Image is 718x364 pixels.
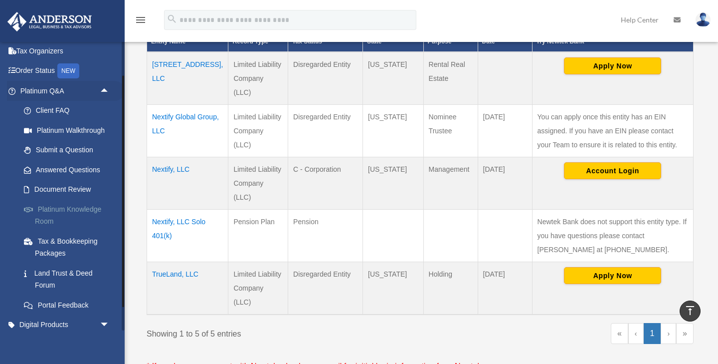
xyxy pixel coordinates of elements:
[564,162,661,179] button: Account Login
[100,315,120,336] span: arrow_drop_down
[7,315,125,335] a: Digital Productsarrow_drop_down
[532,209,693,262] td: Newtek Bank does not support this entity type. If you have questions please contact [PERSON_NAME]...
[423,52,478,105] td: Rental Real Estate
[147,157,228,209] td: Nextify, LLC
[684,305,696,317] i: vertical_align_top
[680,301,701,322] a: vertical_align_top
[228,52,288,105] td: Limited Liability Company (LLC)
[423,262,478,315] td: Holding
[151,38,185,45] span: Entity Name
[232,38,268,45] span: Record Type
[288,52,363,105] td: Disregarded Entity
[363,52,423,105] td: [US_STATE]
[147,209,228,262] td: Nextify, LLC Solo 401(k)
[147,262,228,315] td: TrueLand, LLC
[14,231,125,263] a: Tax & Bookkeeping Packages
[4,12,95,31] img: Anderson Advisors Platinum Portal
[611,323,628,344] a: First
[14,263,125,295] a: Land Trust & Deed Forum
[363,262,423,315] td: [US_STATE]
[288,104,363,157] td: Disregarded Entity
[423,104,478,157] td: Nominee Trustee
[292,38,322,45] span: Tax Status
[288,157,363,209] td: C - Corporation
[7,41,125,61] a: Tax Organizers
[564,57,661,74] button: Apply Now
[7,61,125,81] a: Order StatusNEW
[14,160,125,180] a: Answered Questions
[478,157,532,209] td: [DATE]
[100,81,120,101] span: arrow_drop_up
[288,262,363,315] td: Disregarded Entity
[478,262,532,315] td: [DATE]
[14,140,125,160] a: Submit a Question
[564,166,661,174] a: Account Login
[57,63,79,78] div: NEW
[482,14,515,45] span: Federal Return Due Date
[147,104,228,157] td: Nextify Global Group, LLC
[228,262,288,315] td: Limited Liability Company (LLC)
[696,12,711,27] img: User Pic
[14,295,125,315] a: Portal Feedback
[423,157,478,209] td: Management
[135,17,147,26] a: menu
[14,180,125,200] a: Document Review
[147,323,413,341] div: Showing 1 to 5 of 5 entries
[428,26,454,45] span: Business Purpose
[363,104,423,157] td: [US_STATE]
[7,81,125,101] a: Platinum Q&Aarrow_drop_up
[14,199,125,231] a: Platinum Knowledge Room
[14,101,125,121] a: Client FAQ
[564,267,661,284] button: Apply Now
[367,26,403,45] span: Organization State
[478,104,532,157] td: [DATE]
[532,104,693,157] td: You can apply once this entity has an EIN assigned. If you have an EIN please contact your Team t...
[228,157,288,209] td: Limited Liability Company (LLC)
[363,157,423,209] td: [US_STATE]
[14,120,125,140] a: Platinum Walkthrough
[228,104,288,157] td: Limited Liability Company (LLC)
[167,13,178,24] i: search
[135,14,147,26] i: menu
[288,209,363,262] td: Pension
[147,52,228,105] td: [STREET_ADDRESS], LLC
[228,209,288,262] td: Pension Plan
